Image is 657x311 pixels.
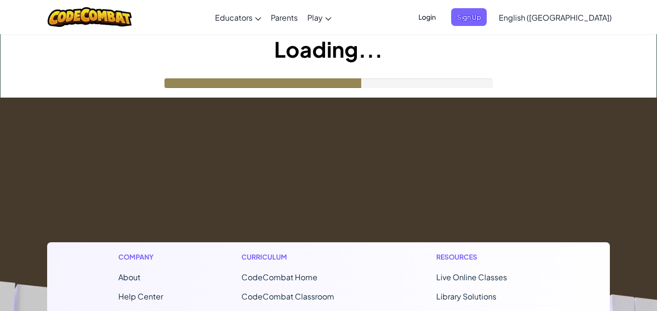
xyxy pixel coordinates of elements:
a: Educators [210,4,266,30]
button: Login [413,8,442,26]
h1: Curriculum [241,252,358,262]
a: Parents [266,4,303,30]
a: Play [303,4,336,30]
a: English ([GEOGRAPHIC_DATA]) [494,4,617,30]
img: CodeCombat logo [48,7,132,27]
a: About [118,272,140,282]
span: CodeCombat Home [241,272,317,282]
h1: Company [118,252,163,262]
span: Educators [215,12,253,23]
span: Play [307,12,323,23]
h1: Resources [436,252,539,262]
a: Library Solutions [436,291,496,301]
a: Live Online Classes [436,272,507,282]
span: English ([GEOGRAPHIC_DATA]) [499,12,612,23]
a: CodeCombat Classroom [241,291,334,301]
h1: Loading... [0,34,657,64]
a: Help Center [118,291,163,301]
button: Sign Up [451,8,487,26]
